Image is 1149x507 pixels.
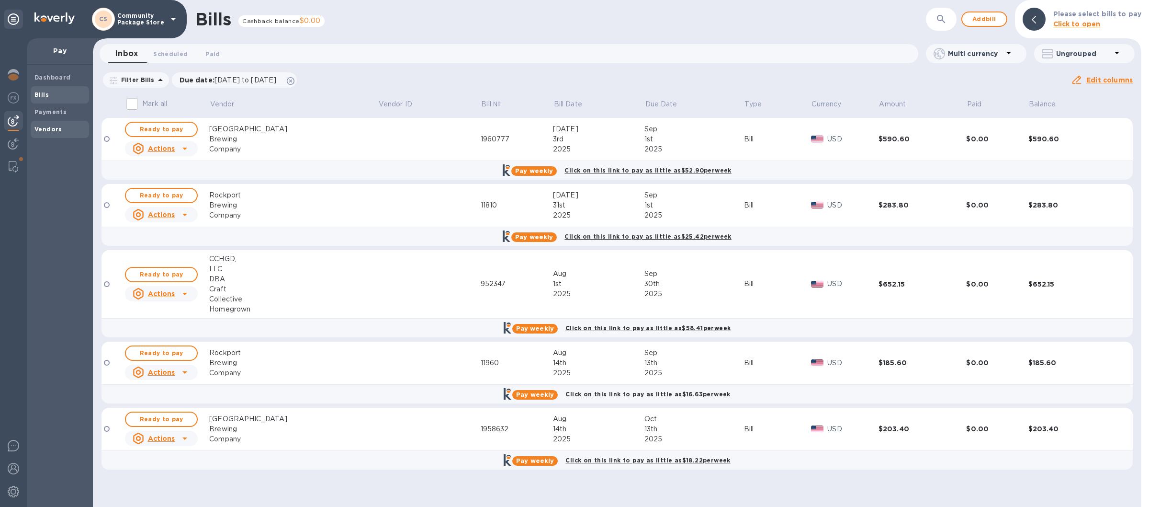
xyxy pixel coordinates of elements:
div: Brewing [209,424,378,434]
div: 14th [553,358,644,368]
button: Ready to pay [125,346,198,361]
div: Bill [744,358,811,368]
div: Bill [744,200,811,210]
span: Ready to pay [134,414,189,425]
div: $0.00 [966,200,1028,210]
div: Brewing [209,134,378,144]
div: $0.00 [966,134,1028,144]
u: Actions [148,435,175,442]
div: 2025 [644,210,744,220]
div: LLC [209,264,378,274]
span: [DATE] to [DATE] [214,76,276,84]
div: $203.40 [1028,424,1116,434]
div: Unpin categories [4,10,23,29]
span: Inbox [115,47,138,60]
div: 2025 [553,210,644,220]
p: Due date : [180,75,282,85]
p: Community Package Store [117,12,165,26]
span: Ready to pay [134,190,189,201]
div: Rockport [209,348,378,358]
b: Click on this link to pay as little as $18.22 per week [565,457,730,464]
div: 1st [644,134,744,144]
img: Logo [34,12,75,24]
div: Oct [644,414,744,424]
b: Click to open [1053,20,1101,28]
p: Ungrouped [1056,49,1111,58]
div: $0.00 [966,358,1028,368]
p: Due Date [645,99,677,109]
span: Type [744,99,774,109]
div: 2025 [553,368,644,378]
div: Due date:[DATE] to [DATE] [172,72,297,88]
div: Homegrown [209,304,378,314]
div: Bill [744,424,811,434]
span: Amount [879,99,918,109]
div: Aug [553,348,644,358]
div: Rockport [209,190,378,200]
b: Pay weekly [516,325,554,332]
div: Company [209,144,378,154]
div: 2025 [644,289,744,299]
div: Craft [209,284,378,294]
img: USD [811,136,824,142]
p: USD [827,279,878,289]
p: Amount [879,99,906,109]
b: Bills [34,91,49,98]
img: USD [811,202,824,208]
p: Type [744,99,762,109]
div: Sep [644,190,744,200]
div: Sep [644,348,744,358]
div: Sep [644,269,744,279]
div: 2025 [644,434,744,444]
span: Add bill [970,13,999,25]
img: USD [811,359,824,366]
div: [GEOGRAPHIC_DATA] [209,414,378,424]
u: Actions [148,290,175,298]
span: Due Date [645,99,690,109]
div: $0.00 [966,279,1028,289]
span: Vendor ID [379,99,425,109]
div: 1958632 [481,424,553,434]
p: USD [827,134,878,144]
div: 3rd [553,134,644,144]
div: [DATE] [553,190,644,200]
div: $0.00 [966,424,1028,434]
button: Ready to pay [125,188,198,203]
span: Bill Date [554,99,595,109]
div: $283.80 [1028,200,1116,210]
h1: Bills [195,9,231,29]
div: 13th [644,358,744,368]
div: Brewing [209,200,378,210]
button: Addbill [961,12,1007,27]
div: $590.60 [1028,134,1116,144]
div: 2025 [553,144,644,154]
b: Please select bills to pay [1053,10,1141,18]
b: Click on this link to pay as little as $58.41 per week [565,324,731,332]
div: $185.60 [879,358,967,368]
div: 30th [644,279,744,289]
div: $590.60 [879,134,967,144]
span: Ready to pay [134,269,189,280]
span: Scheduled [153,49,188,59]
b: Payments [34,108,67,115]
div: 1960777 [481,134,553,144]
div: 1st [644,200,744,210]
u: Actions [148,369,175,376]
span: Vendor [210,99,247,109]
u: Edit columns [1086,76,1133,84]
b: Click on this link to pay as little as $16.63 per week [565,391,730,398]
div: $283.80 [879,200,967,210]
div: Company [209,210,378,220]
img: Foreign exchange [8,92,19,104]
p: Bill № [481,99,501,109]
span: Paid [205,49,220,59]
p: Filter Bills [117,76,155,84]
div: 2025 [553,289,644,299]
div: DBA [209,274,378,284]
b: Pay weekly [515,167,553,174]
div: Collective [209,294,378,304]
div: $652.15 [879,279,967,289]
img: USD [811,426,824,432]
div: Aug [553,414,644,424]
span: Currency [811,99,841,109]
